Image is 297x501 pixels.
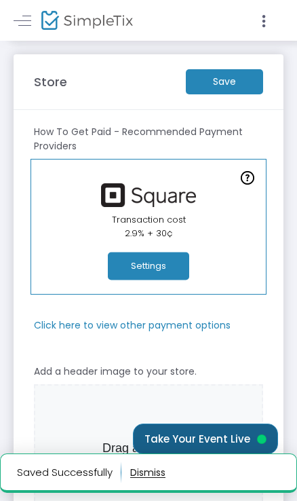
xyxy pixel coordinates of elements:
[34,318,231,333] m-panel-subtitle: Click here to view other payment options
[108,253,189,280] button: Settings
[34,365,197,379] m-panel-subtitle: Add a header image to your store.
[125,227,173,240] span: 2.9% + 30¢
[130,462,165,483] button: dismiss
[34,73,67,91] m-panel-title: Store
[112,213,186,226] span: Transaction cost
[186,69,263,94] m-button: Save
[38,439,259,476] p: Drag and drop or
[133,424,278,454] button: Take Your Event Live
[17,462,121,483] p: Saved Successfully
[241,171,254,185] img: question-mark
[94,183,203,207] img: square.png
[34,125,263,153] m-panel-subtitle: How To Get Paid - Recommended Payment Providers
